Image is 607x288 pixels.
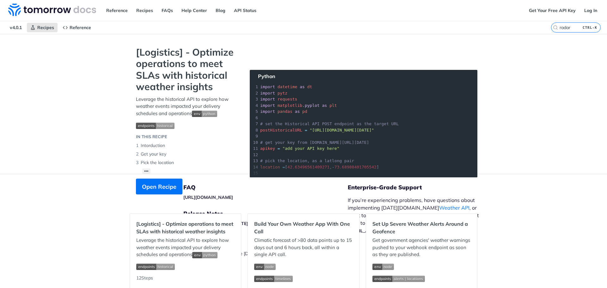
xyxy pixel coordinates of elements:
img: endpoint [136,264,175,270]
p: Climatic forecast of >80 data points up to 15 days out and 6 hours back, all within a single API ... [254,237,353,258]
span: Expand image [372,275,471,282]
a: Blog [212,6,229,15]
a: Help Center [178,6,211,15]
a: Recipes [133,6,156,15]
p: Get government agencies' weather warnings pushed to your webhook endpoint as soon as they are pub... [372,237,471,258]
h2: [Logistics] - Optimize operations to meet SLAs with historical weather insights [136,220,235,235]
span: Expand image [136,122,237,129]
img: env [192,252,218,258]
img: endpoint [254,276,293,282]
h2: Build Your Own Weather App With One Call [254,220,353,235]
img: env [254,264,276,270]
p: Leverage the historical API to explore how weather events impacted your delivery schedules and op... [136,96,237,117]
li: Pick the location [136,158,237,167]
h2: Set Up Severe Weather Alerts Around a Geofence [372,220,471,235]
li: Intorduction [136,141,237,150]
kbd: CTRL-K [581,24,599,31]
a: Weather API [439,205,469,211]
a: Get Your Free API Key [525,6,579,15]
span: Expand image [136,263,235,270]
span: Expand image [372,263,471,270]
a: Reference [103,6,131,15]
strong: [Logistics] - Optimize operations to meet SLAs with historical weather insights [136,46,237,93]
span: Open Recipe [142,182,176,191]
span: Recipes [37,25,54,30]
span: Reference [70,25,91,30]
span: Expand image [192,110,217,116]
span: Expand image [192,251,218,257]
img: endpoint [136,123,175,129]
svg: Search [553,25,558,30]
a: FAQs [158,6,176,15]
span: Expand image [254,275,353,282]
img: env [372,264,394,270]
img: Tomorrow.io Weather API Docs [8,3,96,16]
a: API Status [230,6,260,15]
a: Recipes [27,23,58,32]
p: Leverage the historical API to explore how weather events impacted your delivery schedules and op... [136,237,235,258]
div: IN THIS RECIPE [136,134,167,140]
span: Expand image [254,263,353,270]
button: ••• [142,169,150,174]
li: Get your key [136,150,237,158]
img: env [192,111,217,117]
button: Open Recipe [136,179,182,194]
h5: Release Notes [183,210,348,218]
a: Reference [59,23,95,32]
a: Log In [581,6,601,15]
span: v4.0.1 [6,23,25,32]
img: endpoint [372,276,425,282]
